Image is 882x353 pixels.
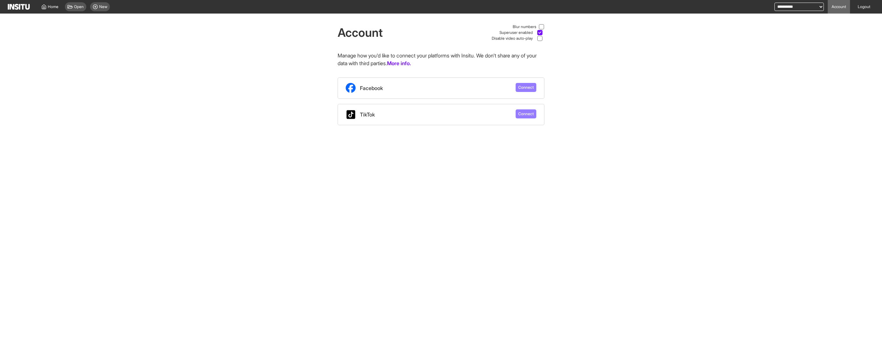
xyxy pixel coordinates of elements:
a: More info. [387,59,411,67]
button: Connect [516,109,536,118]
span: Home [48,4,58,9]
span: Connect [518,111,534,116]
span: Connect [518,85,534,90]
h1: Account [338,26,383,39]
button: Connect [516,83,536,92]
span: Superuser enabled [499,30,533,35]
p: Manage how you'd like to connect your platforms with Insitu. We don't share any of your data with... [338,52,544,67]
img: Logo [8,4,30,10]
span: New [99,4,107,9]
span: Facebook [360,84,383,92]
span: Blur numbers [513,24,536,29]
span: TikTok [360,111,375,118]
span: Disable video auto-play [492,36,533,41]
span: Open [74,4,84,9]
